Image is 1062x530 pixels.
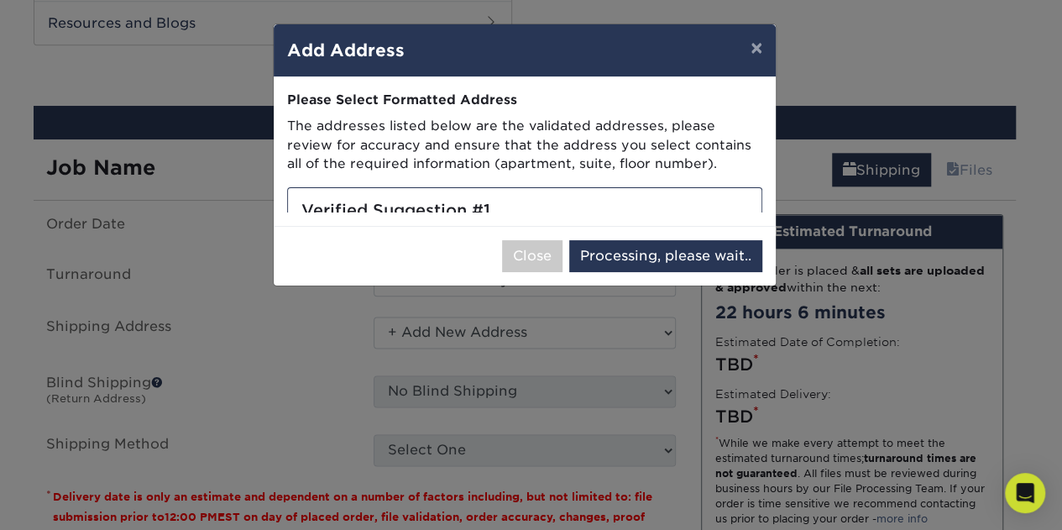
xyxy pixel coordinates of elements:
[1005,473,1045,513] div: Open Intercom Messenger
[569,240,762,272] button: Processing, please wait..
[287,187,762,338] div: 3 [GEOGRAPHIC_DATA] PEABODY, MA 01960-1528 US
[287,38,762,63] h4: Add Address
[737,24,776,71] button: ×
[502,240,562,272] button: Close
[287,117,762,174] p: The addresses listed below are the validated addresses, please review for accuracy and ensure tha...
[287,91,762,110] div: Please Select Formatted Address
[301,202,748,221] h5: Verified Suggestion #1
